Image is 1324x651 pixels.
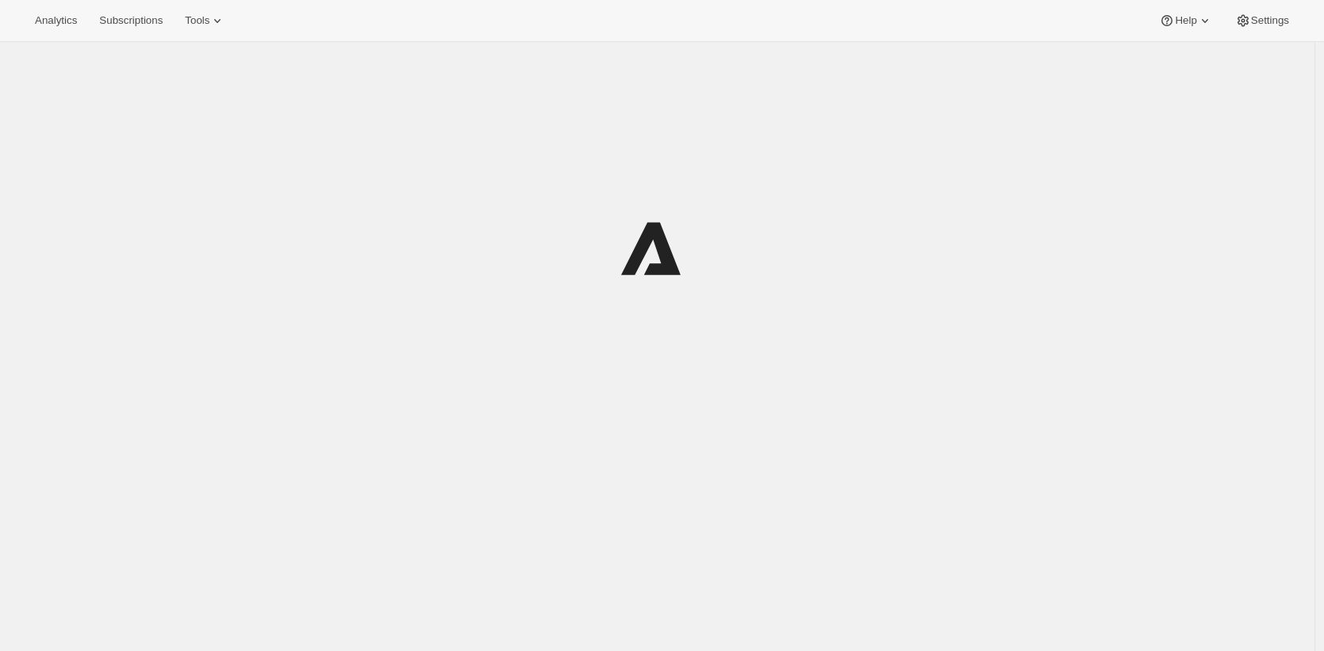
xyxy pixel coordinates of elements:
button: Tools [175,10,235,32]
span: Analytics [35,14,77,27]
span: Tools [185,14,209,27]
span: Help [1175,14,1196,27]
button: Help [1149,10,1222,32]
button: Subscriptions [90,10,172,32]
button: Analytics [25,10,86,32]
span: Subscriptions [99,14,163,27]
span: Settings [1251,14,1289,27]
button: Settings [1226,10,1299,32]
